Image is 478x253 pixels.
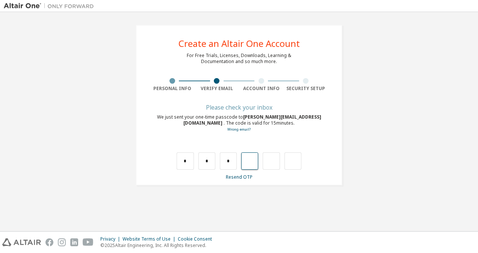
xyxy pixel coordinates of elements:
[150,86,195,92] div: Personal Info
[183,114,321,126] span: [PERSON_NAME][EMAIL_ADDRESS][DOMAIN_NAME]
[195,86,239,92] div: Verify Email
[150,105,328,110] div: Please check your inbox
[239,86,284,92] div: Account Info
[58,238,66,246] img: instagram.svg
[187,53,291,65] div: For Free Trials, Licenses, Downloads, Learning & Documentation and so much more.
[45,238,53,246] img: facebook.svg
[70,238,78,246] img: linkedin.svg
[178,236,216,242] div: Cookie Consent
[100,242,216,248] p: © 2025 Altair Engineering, Inc. All Rights Reserved.
[4,2,98,10] img: Altair One
[83,238,94,246] img: youtube.svg
[284,86,328,92] div: Security Setup
[227,127,251,132] a: Go back to the registration form
[226,174,253,180] a: Resend OTP
[2,238,41,246] img: altair_logo.svg
[178,39,300,48] div: Create an Altair One Account
[150,114,328,133] div: We just sent your one-time passcode to . The code is valid for 15 minutes.
[100,236,123,242] div: Privacy
[123,236,178,242] div: Website Terms of Use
